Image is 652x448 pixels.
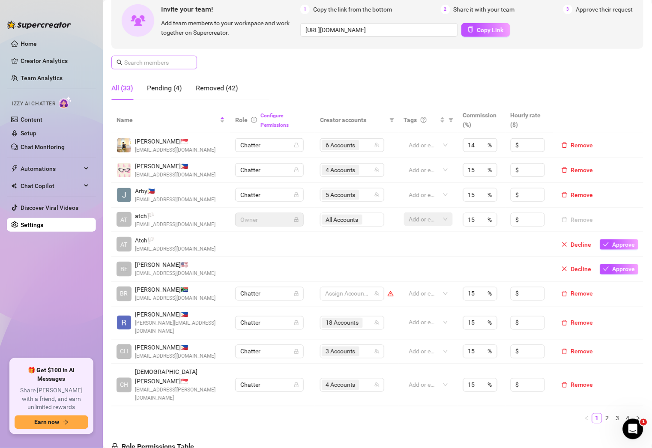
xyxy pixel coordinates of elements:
[63,419,69,425] span: arrow-right
[600,239,638,250] button: Approve
[326,165,356,175] span: 4 Accounts
[562,192,568,198] span: delete
[562,242,568,248] span: close
[12,100,55,108] span: Izzy AI Chatter
[117,163,131,177] img: Alexandra Latorre
[111,107,230,133] th: Name
[135,245,215,253] span: [EMAIL_ADDRESS][DOMAIN_NAME]
[260,113,289,128] a: Configure Permissions
[558,264,595,275] button: Decline
[558,215,597,225] button: Remove
[468,27,474,33] span: copy
[21,40,37,47] a: Home
[558,140,597,150] button: Remove
[161,18,297,37] span: Add team members to your workspace and work together on Supercreator.
[117,60,123,66] span: search
[623,413,633,424] li: 4
[59,96,72,109] img: AI Chatter
[562,142,568,148] span: delete
[135,367,225,386] span: [DEMOGRAPHIC_DATA][PERSON_NAME] 🇸🇬
[374,143,380,148] span: team
[21,116,42,123] a: Content
[117,188,131,202] img: Arby
[374,382,380,388] span: team
[421,117,427,123] span: question-circle
[120,289,128,299] span: BR
[294,291,299,296] span: lock
[388,113,396,126] span: filter
[582,413,592,424] button: left
[240,188,299,201] span: Chatter
[623,419,643,439] iframe: Intercom live chat
[571,191,593,198] span: Remove
[505,107,553,133] th: Hourly rate ($)
[636,416,641,421] span: right
[21,162,81,176] span: Automations
[562,382,568,388] span: delete
[374,349,380,354] span: team
[117,115,218,125] span: Name
[633,413,643,424] button: right
[240,287,299,300] span: Chatter
[592,413,602,424] li: 1
[322,318,363,328] span: 18 Accounts
[458,107,505,133] th: Commission (%)
[322,165,359,175] span: 4 Accounts
[571,266,592,273] span: Decline
[603,414,612,423] a: 2
[388,291,394,297] span: warning
[576,5,633,14] span: Approve their request
[558,318,597,328] button: Remove
[117,138,131,152] img: Adam Bautista
[135,146,215,154] span: [EMAIL_ADDRESS][DOMAIN_NAME]
[294,320,299,326] span: lock
[135,343,215,352] span: [PERSON_NAME] 🇵🇭
[562,266,568,272] span: close
[603,242,609,248] span: check
[374,291,380,296] span: team
[633,413,643,424] li: Next Page
[582,413,592,424] li: Previous Page
[558,289,597,299] button: Remove
[240,213,299,226] span: Owner
[135,161,215,171] span: [PERSON_NAME] 🇵🇭
[322,190,359,200] span: 5 Accounts
[613,414,622,423] a: 3
[558,239,595,250] button: Decline
[592,414,602,423] a: 1
[294,143,299,148] span: lock
[571,142,593,149] span: Remove
[135,352,215,361] span: [EMAIL_ADDRESS][DOMAIN_NAME]
[240,139,299,152] span: Chatter
[135,310,225,320] span: [PERSON_NAME] 🇵🇭
[294,192,299,197] span: lock
[240,164,299,176] span: Chatter
[603,266,609,272] span: check
[613,241,635,248] span: Approve
[135,221,215,229] span: [EMAIL_ADDRESS][DOMAIN_NAME]
[374,192,380,197] span: team
[294,217,299,222] span: lock
[563,5,573,14] span: 3
[447,113,455,126] span: filter
[21,179,81,193] span: Chat Copilot
[121,240,128,249] span: AT
[374,167,380,173] span: team
[161,4,300,15] span: Invite your team!
[11,165,18,172] span: thunderbolt
[322,380,359,390] span: 4 Accounts
[449,117,454,122] span: filter
[562,320,568,326] span: delete
[15,367,88,383] span: 🎁 Get $100 in AI Messages
[404,115,417,125] span: Tags
[613,413,623,424] li: 3
[147,83,182,93] div: Pending (4)
[11,183,17,189] img: Chat Copilot
[135,285,215,295] span: [PERSON_NAME] 🇿🇦
[120,265,128,274] span: BE
[240,317,299,329] span: Chatter
[571,241,592,248] span: Decline
[558,165,597,175] button: Remove
[135,196,215,204] span: [EMAIL_ADDRESS][DOMAIN_NAME]
[135,295,215,303] span: [EMAIL_ADDRESS][DOMAIN_NAME]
